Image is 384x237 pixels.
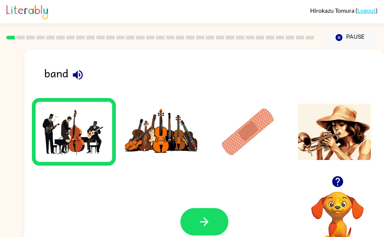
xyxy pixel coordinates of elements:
a: Logout [357,7,376,14]
button: Pause [323,29,378,46]
img: Answer choice 4 [298,104,371,160]
img: Answer choice 3 [211,104,284,160]
img: Answer choice 1 [37,104,110,160]
div: ( ) [310,7,378,14]
img: Literably [6,3,48,20]
span: Hirokazu Tomura [310,7,355,14]
img: Answer choice 2 [124,104,197,160]
div: band [44,65,384,88]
